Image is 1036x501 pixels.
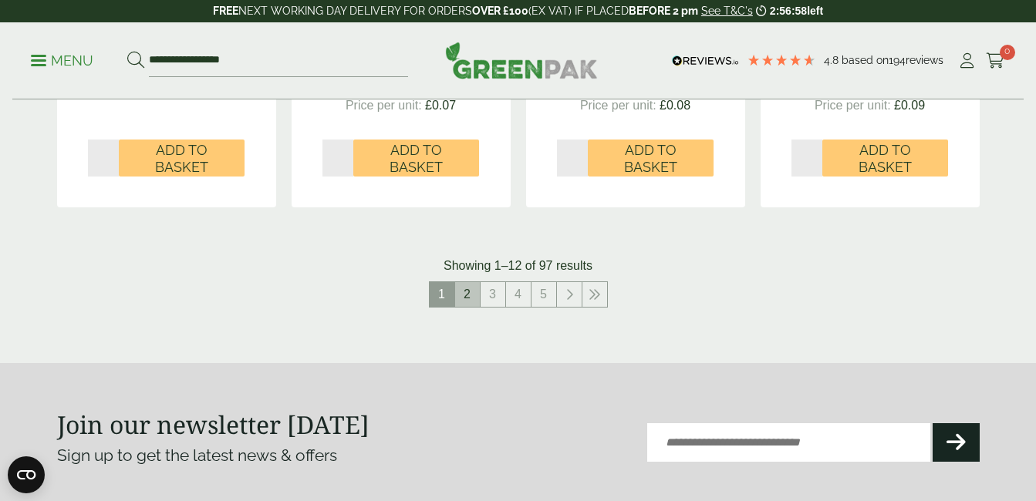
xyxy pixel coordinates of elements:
[824,54,842,66] span: 4.8
[130,142,234,175] span: Add to Basket
[822,140,948,177] button: Add to Basket
[455,282,480,307] a: 2
[588,140,714,177] button: Add to Basket
[906,54,943,66] span: reviews
[8,456,45,493] button: Open CMP widget
[445,42,598,79] img: GreenPak Supplies
[889,54,906,66] span: 194
[213,5,238,17] strong: FREE
[986,49,1005,72] a: 0
[842,54,889,66] span: Based on
[833,142,937,175] span: Add to Basket
[986,53,1005,69] i: Cart
[1000,45,1015,60] span: 0
[701,5,753,17] a: See T&C's
[31,52,93,70] p: Menu
[580,99,656,112] span: Price per unit:
[481,282,505,307] a: 3
[444,257,592,275] p: Showing 1–12 of 97 results
[531,282,556,307] a: 5
[506,282,531,307] a: 4
[119,140,245,177] button: Add to Basket
[353,140,479,177] button: Add to Basket
[894,99,925,112] span: £0.09
[430,282,454,307] span: 1
[472,5,528,17] strong: OVER £100
[425,99,456,112] span: £0.07
[31,52,93,67] a: Menu
[672,55,739,66] img: REVIEWS.io
[957,53,977,69] i: My Account
[660,99,690,112] span: £0.08
[57,443,472,468] p: Sign up to get the latest news & offers
[747,53,816,67] div: 4.78 Stars
[815,99,891,112] span: Price per unit:
[770,5,807,17] span: 2:56:58
[629,5,698,17] strong: BEFORE 2 pm
[364,142,468,175] span: Add to Basket
[346,99,422,112] span: Price per unit:
[807,5,823,17] span: left
[599,142,703,175] span: Add to Basket
[57,408,370,441] strong: Join our newsletter [DATE]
